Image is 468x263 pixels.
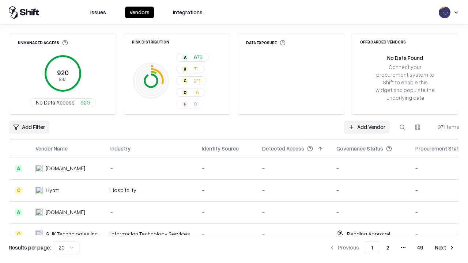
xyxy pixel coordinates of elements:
[36,99,75,106] span: No Data Access
[169,7,207,18] button: Integrations
[360,40,406,44] div: Offboarded Vendors
[336,208,404,216] div: -
[176,88,205,97] button: D16
[18,40,68,46] div: Unmanaged Access
[110,208,190,216] div: -
[110,145,131,152] div: Industry
[375,63,435,102] div: Connect your procurement system to Shift to enable this widget and populate the underlying data
[80,99,90,106] span: 920
[202,164,250,172] div: -
[182,54,188,60] div: A
[46,164,85,172] div: [DOMAIN_NAME]
[46,208,85,216] div: [DOMAIN_NAME]
[110,230,190,238] div: Information Technology Services
[132,40,169,44] div: Risk Distribution
[194,65,199,73] span: 71
[110,164,190,172] div: -
[125,7,154,18] button: Vendors
[262,145,304,152] div: Detected Access
[9,121,49,134] button: Add Filter
[182,66,188,72] div: B
[15,230,22,238] div: C
[202,230,250,238] div: -
[86,7,110,18] button: Issues
[35,145,68,152] div: Vendor Name
[365,241,379,254] button: 1
[46,230,99,238] div: GHK Technologies Inc.
[202,186,250,194] div: -
[9,244,51,251] p: Results per page:
[182,89,188,95] div: D
[415,145,465,152] div: Procurement Status
[35,230,43,238] img: GHK Technologies Inc.
[176,53,209,62] button: A673
[202,208,250,216] div: -
[15,209,22,216] div: A
[246,40,286,46] div: Data Exposure
[30,98,96,107] button: No Data Access920
[336,145,383,152] div: Governance Status
[381,241,395,254] button: 2
[430,123,459,131] div: 971 items
[387,54,423,62] div: No Data Found
[110,186,190,194] div: Hospitality
[57,69,69,77] tspan: 920
[325,241,459,254] nav: pagination
[262,164,325,172] div: -
[35,209,43,216] img: primesec.co.il
[35,165,43,172] img: intrado.com
[344,121,390,134] a: Add Vendor
[336,186,404,194] div: -
[194,88,199,96] span: 16
[58,76,68,82] tspan: Total
[202,145,239,152] div: Identity Source
[411,241,429,254] button: 49
[15,165,22,172] div: A
[262,186,325,194] div: -
[262,230,325,238] div: -
[15,187,22,194] div: C
[194,77,200,84] span: 211
[46,186,59,194] div: Hyatt
[262,208,325,216] div: -
[176,65,205,73] button: B71
[431,241,459,254] button: Next
[182,78,188,84] div: C
[35,187,43,194] img: Hyatt
[176,76,207,85] button: C211
[347,230,390,238] div: Pending Approval
[194,53,203,61] span: 673
[336,164,404,172] div: -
